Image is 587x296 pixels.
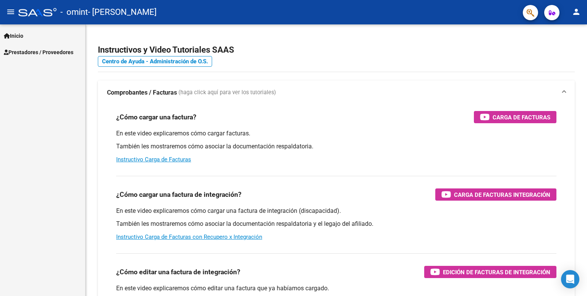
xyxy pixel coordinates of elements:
p: En este video explicaremos cómo editar una factura que ya habíamos cargado. [116,284,556,293]
button: Carga de Facturas Integración [435,188,556,201]
strong: Comprobantes / Facturas [107,88,177,97]
mat-icon: person [572,7,581,16]
span: Carga de Facturas Integración [454,190,550,199]
button: Carga de Facturas [474,111,556,123]
h3: ¿Cómo cargar una factura? [116,112,196,122]
p: En este video explicaremos cómo cargar facturas. [116,129,556,138]
p: También les mostraremos cómo asociar la documentación respaldatoria. [116,142,556,151]
span: - [PERSON_NAME] [88,4,157,21]
a: Instructivo Carga de Facturas [116,156,191,163]
span: Edición de Facturas de integración [443,267,550,277]
button: Edición de Facturas de integración [424,266,556,278]
p: También les mostraremos cómo asociar la documentación respaldatoria y el legajo del afiliado. [116,220,556,228]
a: Centro de Ayuda - Administración de O.S. [98,56,212,67]
h2: Instructivos y Video Tutoriales SAAS [98,43,575,57]
h3: ¿Cómo editar una factura de integración? [116,267,240,277]
p: En este video explicaremos cómo cargar una factura de integración (discapacidad). [116,207,556,215]
mat-expansion-panel-header: Comprobantes / Facturas (haga click aquí para ver los tutoriales) [98,80,575,105]
div: Open Intercom Messenger [561,270,579,288]
h3: ¿Cómo cargar una factura de integración? [116,189,242,200]
mat-icon: menu [6,7,15,16]
span: Carga de Facturas [493,113,550,122]
span: - omint [60,4,88,21]
span: (haga click aquí para ver los tutoriales) [178,88,276,97]
span: Inicio [4,32,23,40]
span: Prestadores / Proveedores [4,48,73,56]
a: Instructivo Carga de Facturas con Recupero x Integración [116,233,262,240]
